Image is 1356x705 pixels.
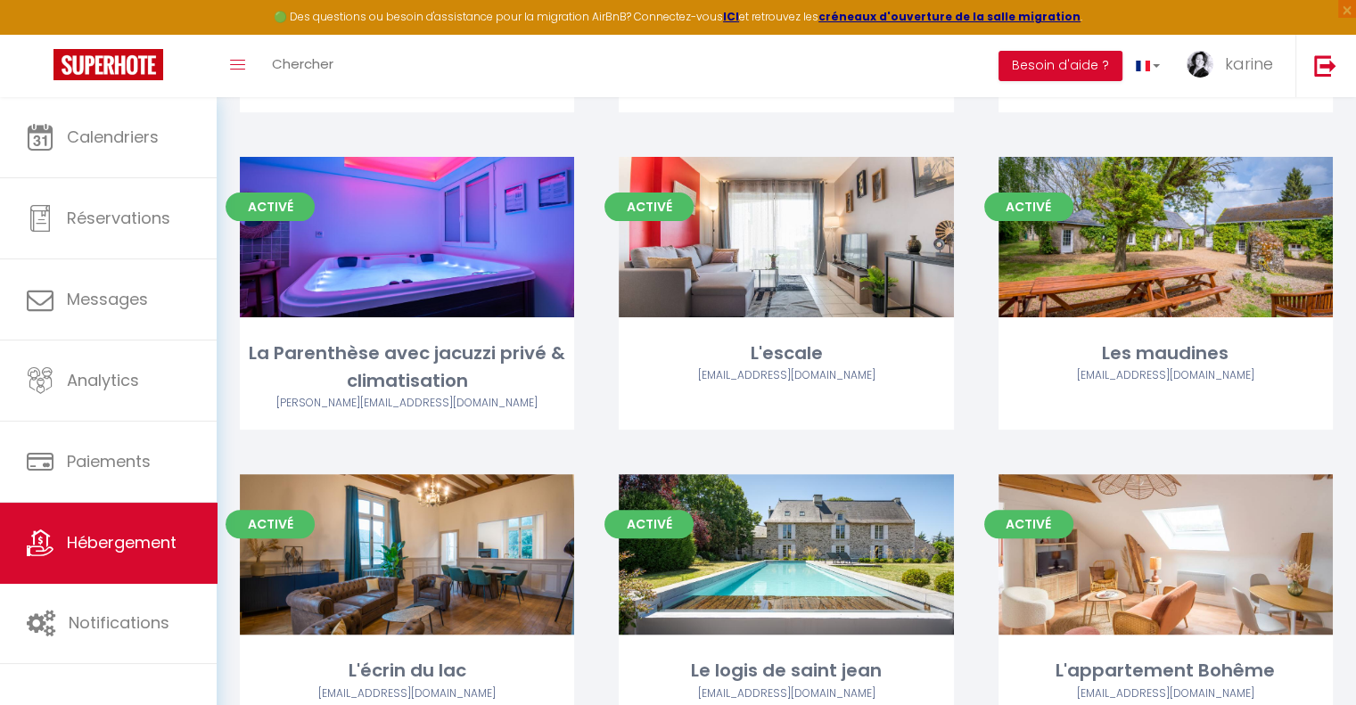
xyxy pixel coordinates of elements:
[240,395,574,412] div: Airbnb
[240,340,574,396] div: La Parenthèse avec jacuzzi privé & climatisation
[240,685,574,702] div: Airbnb
[984,193,1073,221] span: Activé
[67,288,148,310] span: Messages
[226,510,315,538] span: Activé
[999,340,1333,367] div: Les maudines
[619,340,953,367] div: L'escale
[1314,54,1336,77] img: logout
[604,510,694,538] span: Activé
[67,369,139,391] span: Analytics
[999,657,1333,685] div: L'appartement Bohême
[67,450,151,472] span: Paiements
[999,51,1122,81] button: Besoin d'aide ?
[818,9,1081,24] a: créneaux d'ouverture de la salle migration
[14,7,68,61] button: Ouvrir le widget de chat LiveChat
[226,193,315,221] span: Activé
[999,367,1333,384] div: Airbnb
[1187,51,1213,78] img: ...
[272,54,333,73] span: Chercher
[53,49,163,80] img: Super Booking
[723,9,739,24] a: ICI
[240,657,574,685] div: L'écrin du lac
[67,207,170,229] span: Réservations
[1225,53,1273,75] span: karine
[67,531,177,553] span: Hébergement
[1173,35,1295,97] a: ... karine
[619,685,953,702] div: Airbnb
[619,367,953,384] div: Airbnb
[1280,625,1343,692] iframe: Chat
[69,611,169,634] span: Notifications
[604,193,694,221] span: Activé
[999,685,1333,702] div: Airbnb
[619,657,953,685] div: Le logis de saint jean
[984,510,1073,538] span: Activé
[259,35,347,97] a: Chercher
[67,126,159,148] span: Calendriers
